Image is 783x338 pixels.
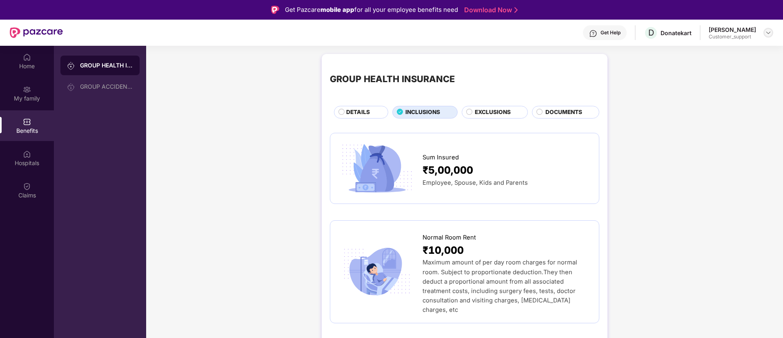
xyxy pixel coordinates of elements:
div: [PERSON_NAME] [709,26,756,34]
img: New Pazcare Logo [10,27,63,38]
span: Maximum amount of per day room charges for normal room. Subject to proportionate deduction.They t... [423,259,577,313]
span: D [648,28,654,38]
img: svg+xml;base64,PHN2ZyBpZD0iRHJvcGRvd24tMzJ4MzIiIHhtbG5zPSJodHRwOi8vd3d3LnczLm9yZy8yMDAwL3N2ZyIgd2... [765,29,772,36]
strong: mobile app [320,6,354,13]
div: GROUP ACCIDENTAL INSURANCE [80,83,133,90]
div: Get Pazcare for all your employee benefits need [285,5,458,15]
div: Customer_support [709,34,756,40]
img: svg+xml;base64,PHN2ZyBpZD0iSGVscC0zMngzMiIgeG1sbnM9Imh0dHA6Ly93d3cudzMub3JnLzIwMDAvc3ZnIiB3aWR0aD... [589,29,597,38]
span: ₹10,000 [423,242,464,258]
img: Logo [271,6,279,14]
img: icon [338,141,416,195]
span: DOCUMENTS [545,108,582,117]
a: Download Now [464,6,515,14]
span: INCLUSIONS [405,108,440,117]
img: svg+xml;base64,PHN2ZyBpZD0iSG9zcGl0YWxzIiB4bWxucz0iaHR0cDovL3d3dy53My5vcmcvMjAwMC9zdmciIHdpZHRoPS... [23,150,31,158]
img: svg+xml;base64,PHN2ZyB3aWR0aD0iMjAiIGhlaWdodD0iMjAiIHZpZXdCb3g9IjAgMCAyMCAyMCIgZmlsbD0ibm9uZSIgeG... [67,83,75,91]
div: GROUP HEALTH INSURANCE [80,61,133,69]
span: Normal Room Rent [423,233,476,242]
div: GROUP HEALTH INSURANCE [330,72,455,86]
div: Get Help [601,29,621,36]
span: DETAILS [346,108,370,117]
img: svg+xml;base64,PHN2ZyBpZD0iQ2xhaW0iIHhtbG5zPSJodHRwOi8vd3d3LnczLm9yZy8yMDAwL3N2ZyIgd2lkdGg9IjIwIi... [23,182,31,190]
span: Employee, Spouse, Kids and Parents [423,179,528,186]
span: Sum Insured [423,153,459,162]
img: svg+xml;base64,PHN2ZyB3aWR0aD0iMjAiIGhlaWdodD0iMjAiIHZpZXdCb3g9IjAgMCAyMCAyMCIgZmlsbD0ibm9uZSIgeG... [67,62,75,70]
img: svg+xml;base64,PHN2ZyB3aWR0aD0iMjAiIGhlaWdodD0iMjAiIHZpZXdCb3g9IjAgMCAyMCAyMCIgZmlsbD0ibm9uZSIgeG... [23,85,31,94]
img: svg+xml;base64,PHN2ZyBpZD0iQmVuZWZpdHMiIHhtbG5zPSJodHRwOi8vd3d3LnczLm9yZy8yMDAwL3N2ZyIgd2lkdGg9Ij... [23,118,31,126]
img: svg+xml;base64,PHN2ZyBpZD0iSG9tZSIgeG1sbnM9Imh0dHA6Ly93d3cudzMub3JnLzIwMDAvc3ZnIiB3aWR0aD0iMjAiIG... [23,53,31,61]
img: Stroke [514,6,518,14]
div: Donatekart [661,29,692,37]
span: EXCLUSIONS [475,108,511,117]
span: ₹5,00,000 [423,162,473,178]
img: icon [338,245,416,299]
